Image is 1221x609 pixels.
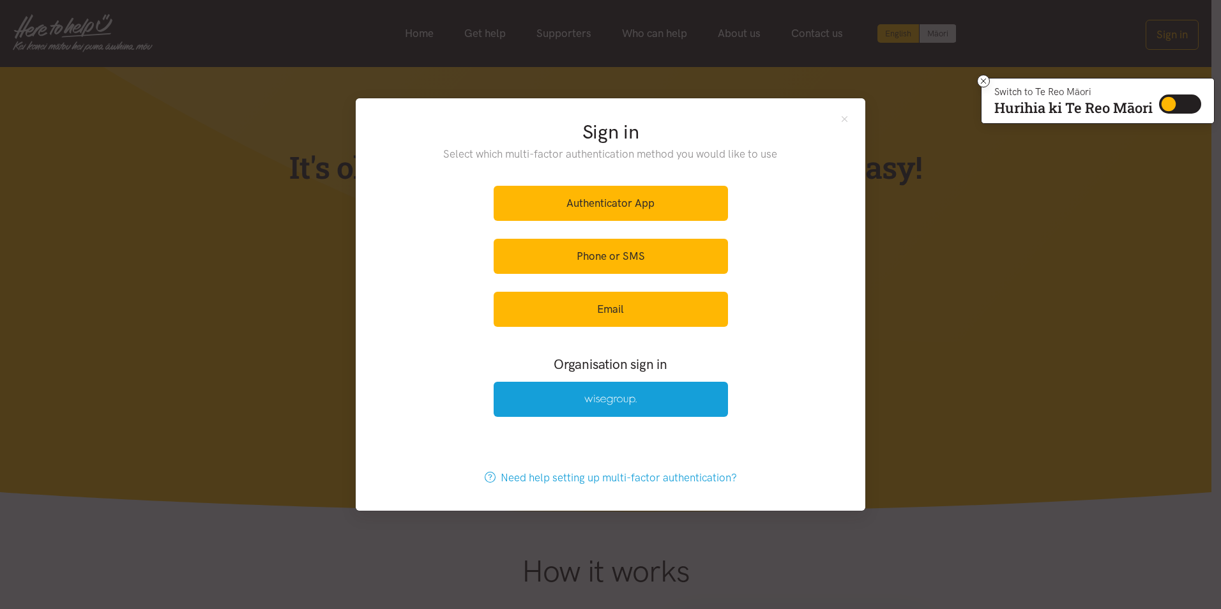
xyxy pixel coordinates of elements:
h3: Organisation sign in [459,355,762,373]
a: Email [494,292,728,327]
img: Wise Group [584,395,637,405]
a: Authenticator App [494,186,728,221]
a: Phone or SMS [494,239,728,274]
p: Select which multi-factor authentication method you would like to use [418,146,804,163]
button: Close [839,114,850,124]
p: Hurihia ki Te Reo Māori [994,102,1153,114]
p: Switch to Te Reo Māori [994,88,1153,96]
h2: Sign in [418,119,804,146]
a: Need help setting up multi-factor authentication? [471,460,750,495]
